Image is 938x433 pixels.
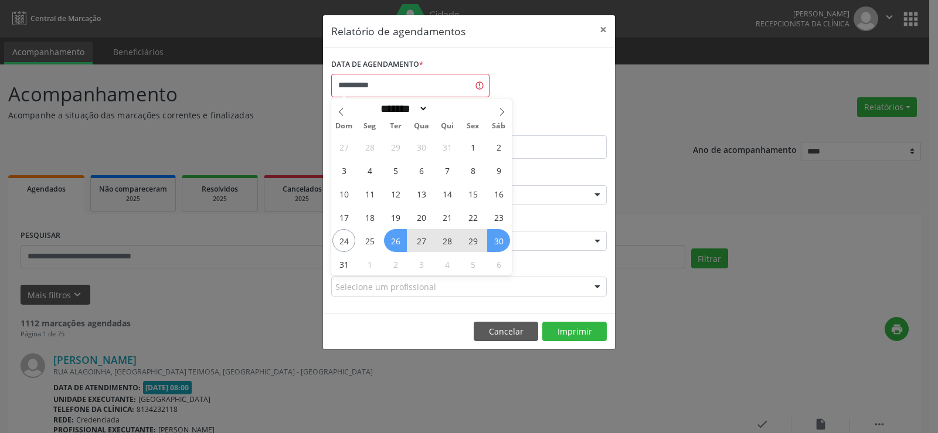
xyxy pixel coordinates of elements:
[332,206,355,229] span: Agosto 17, 2025
[358,159,381,182] span: Agosto 4, 2025
[487,159,510,182] span: Agosto 9, 2025
[487,253,510,275] span: Setembro 6, 2025
[428,103,467,115] input: Year
[461,253,484,275] span: Setembro 5, 2025
[487,135,510,158] span: Agosto 2, 2025
[384,206,407,229] span: Agosto 19, 2025
[542,322,607,342] button: Imprimir
[384,229,407,252] span: Agosto 26, 2025
[358,182,381,205] span: Agosto 11, 2025
[461,206,484,229] span: Agosto 22, 2025
[472,117,607,135] label: ATÉ
[460,122,486,130] span: Sex
[383,122,409,130] span: Ter
[331,23,465,39] h5: Relatório de agendamentos
[384,253,407,275] span: Setembro 2, 2025
[410,159,433,182] span: Agosto 6, 2025
[410,206,433,229] span: Agosto 20, 2025
[410,253,433,275] span: Setembro 3, 2025
[332,135,355,158] span: Julho 27, 2025
[474,322,538,342] button: Cancelar
[358,253,381,275] span: Setembro 1, 2025
[384,182,407,205] span: Agosto 12, 2025
[331,56,423,74] label: DATA DE AGENDAMENTO
[410,135,433,158] span: Julho 30, 2025
[410,229,433,252] span: Agosto 27, 2025
[486,122,512,130] span: Sáb
[461,159,484,182] span: Agosto 8, 2025
[487,206,510,229] span: Agosto 23, 2025
[436,229,458,252] span: Agosto 28, 2025
[436,253,458,275] span: Setembro 4, 2025
[487,182,510,205] span: Agosto 16, 2025
[358,135,381,158] span: Julho 28, 2025
[384,135,407,158] span: Julho 29, 2025
[436,159,458,182] span: Agosto 7, 2025
[331,122,357,130] span: Dom
[461,182,484,205] span: Agosto 15, 2025
[332,253,355,275] span: Agosto 31, 2025
[436,206,458,229] span: Agosto 21, 2025
[332,182,355,205] span: Agosto 10, 2025
[384,159,407,182] span: Agosto 5, 2025
[436,182,458,205] span: Agosto 14, 2025
[461,135,484,158] span: Agosto 1, 2025
[358,206,381,229] span: Agosto 18, 2025
[410,182,433,205] span: Agosto 13, 2025
[376,103,428,115] select: Month
[357,122,383,130] span: Seg
[409,122,434,130] span: Qua
[434,122,460,130] span: Qui
[461,229,484,252] span: Agosto 29, 2025
[335,281,436,293] span: Selecione um profissional
[436,135,458,158] span: Julho 31, 2025
[358,229,381,252] span: Agosto 25, 2025
[332,159,355,182] span: Agosto 3, 2025
[332,229,355,252] span: Agosto 24, 2025
[592,15,615,44] button: Close
[487,229,510,252] span: Agosto 30, 2025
